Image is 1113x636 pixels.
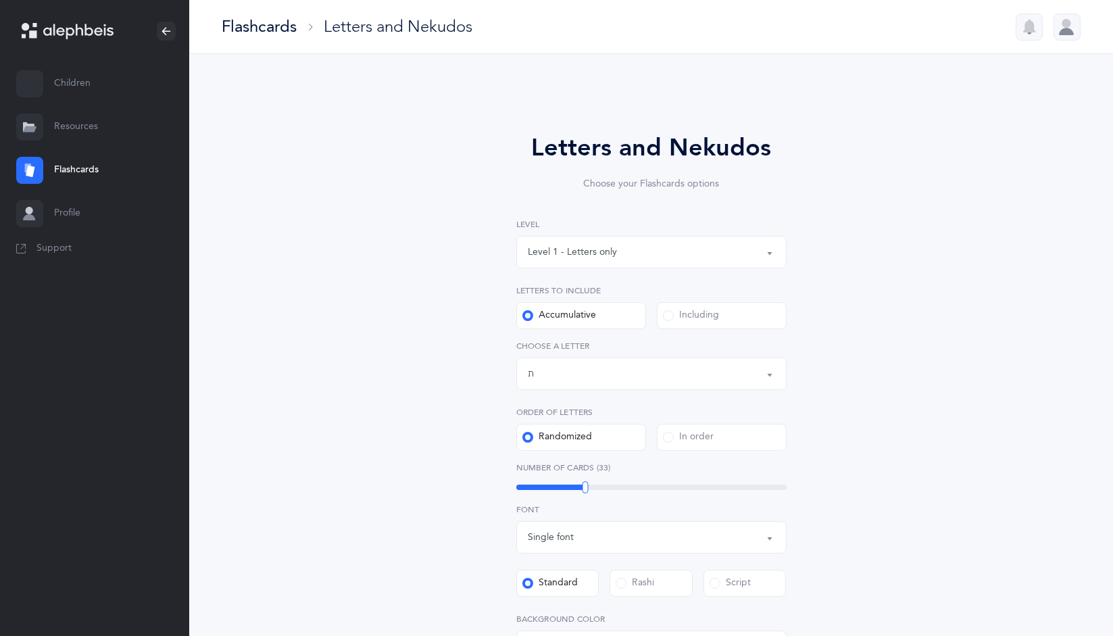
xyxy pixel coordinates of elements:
div: Script [710,577,751,590]
label: Letters to include [516,285,787,297]
label: Background color [516,613,787,625]
div: Including [663,309,719,322]
label: Choose a letter [516,340,787,352]
label: Number of Cards (33) [516,462,787,474]
label: Order of letters [516,406,787,418]
button: Level 1 - Letters only [516,236,787,268]
div: Randomized [522,431,592,444]
div: Level 1 - Letters only [528,245,617,260]
div: Flashcards [222,16,297,38]
div: Choose your Flashcards options [478,177,824,191]
div: Single font [528,531,574,545]
div: Rashi [616,577,654,590]
label: Font [516,504,787,516]
button: Single font [516,521,787,554]
button: ת [516,358,787,390]
label: Level [516,218,787,230]
div: Standard [522,577,578,590]
div: Letters and Nekudos [478,130,824,166]
div: In order [663,431,714,444]
div: Letters and Nekudos [324,16,472,38]
div: Accumulative [522,309,596,322]
iframe: Drift Widget Chat Controller [1045,568,1097,620]
span: Support [36,242,72,255]
div: ת [528,367,534,381]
